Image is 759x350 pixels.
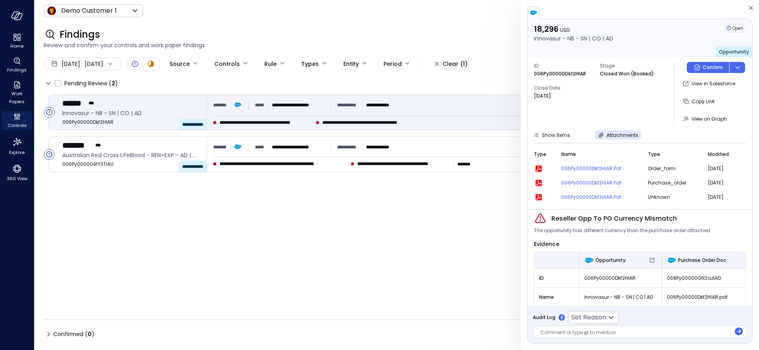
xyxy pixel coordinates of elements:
[584,256,594,265] img: Opportunity
[680,94,718,108] button: Copy Link
[584,293,657,301] span: Innovasur - NB - SN | CO | AD
[7,175,27,183] span: 360 View
[61,6,117,15] p: Demo Customer 1
[146,59,156,69] div: In Progress
[561,150,576,158] span: Name
[708,165,736,173] span: [DATE]
[534,70,586,78] p: 006Py00000Dkf2HIAR
[301,57,319,71] div: Types
[708,150,729,158] span: Modified
[44,149,55,160] div: Open
[534,62,593,70] span: ID
[64,77,118,90] span: Pending Review
[551,214,677,223] span: Reseller Opp To PO Currency Mismatch
[130,59,140,69] div: Open
[530,9,537,17] img: salesforce
[560,27,570,33] span: USD
[530,130,573,140] button: Show Items
[343,57,359,71] div: Entity
[534,227,710,235] span: The opportunity has different currency than the purchase order attached
[2,111,32,130] div: Controls
[47,6,56,15] img: Icon
[534,240,559,248] span: Evidence
[584,274,657,282] span: 006Py00000Dkf2HIAR
[692,98,715,105] span: Copy Link
[607,132,638,138] span: Attachments
[534,150,546,158] span: Type
[264,57,277,71] div: Rule
[60,28,100,41] span: Findings
[170,57,190,71] div: Source
[534,84,593,92] span: Close Date
[109,79,118,88] div: ( )
[62,151,200,160] span: Australian Red Cross LifeBlood - REN+EXP - AD | CO | PS
[595,130,641,140] button: Attachments
[534,24,613,34] p: 18,296
[724,24,746,33] div: Open
[571,313,606,322] p: Set Reason
[600,70,654,78] p: Closed Won (Booked)
[2,79,32,106] div: Work Papers
[680,77,738,90] button: View in Salesforce
[648,193,698,201] span: unknown
[383,57,402,71] div: Period
[534,34,613,43] p: Innovasur - NB - SN | CO | AD
[561,315,563,321] p: 0
[648,179,698,187] span: purchase_order
[9,148,25,156] span: Explore
[539,274,574,282] span: ID
[600,62,659,70] span: Stage
[5,90,29,106] span: Work Papers
[44,41,749,50] span: Review and confirm your controls and work paper findings
[561,165,638,173] a: 006Py00000Dkf2HIAR.pdf
[428,57,474,71] button: Clear (1)
[534,92,551,100] p: [DATE]
[62,109,200,117] span: Innovasur - NB - SN | CO | AD
[533,313,555,321] span: Audit Log
[729,62,745,73] button: dropdown-icon-button
[687,62,745,73] div: Button group with a nested menu
[708,193,736,201] span: [DATE]
[88,330,92,338] span: 0
[687,62,729,73] button: Confirm
[2,162,32,183] div: 360 View
[719,48,749,55] span: Opportunity
[542,132,570,138] span: Show Items
[692,115,727,122] span: View on Graph
[2,32,32,51] div: Home
[214,57,240,71] div: Controls
[692,80,735,88] p: View in Salesforce
[680,112,730,125] button: View on Graph
[7,66,27,74] span: Findings
[667,293,741,301] span: 006Py00000Dkf2HIAR.pdf
[561,179,638,187] a: 006Py00000Dkf2HIAR.pdf
[667,274,741,282] span: 068Py00000GN2azIAD
[2,135,32,157] div: Explore
[648,165,698,173] span: order_form
[703,63,723,71] p: Confirm
[678,256,726,264] span: Purchase Order Doc
[443,59,468,69] div: Clear (1)
[62,118,200,126] span: 006Py00000Dkf2HIAR
[44,107,55,118] div: Open
[667,256,676,265] img: Purchase Order Doc
[10,42,23,50] span: Home
[62,60,80,68] span: [DATE]
[62,160,200,168] span: 006Py000004fY3TIAU
[539,293,574,301] span: Name
[561,193,638,201] a: 006Py00000Dkf2HIAR.pdf
[595,256,626,264] span: Opportunity
[2,56,32,75] div: Findings
[112,79,115,87] span: 2
[85,330,94,338] div: ( )
[8,121,27,129] span: Controls
[648,150,660,158] span: Type
[708,179,736,187] span: [DATE]
[53,328,94,340] span: Confirmed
